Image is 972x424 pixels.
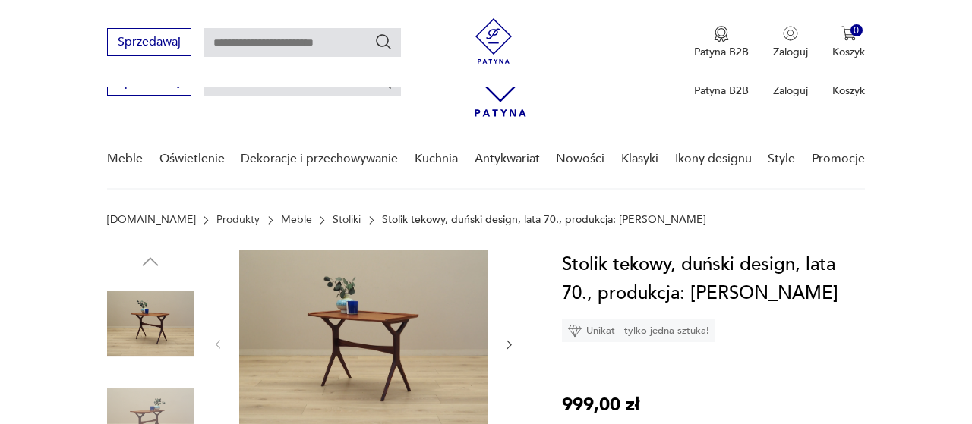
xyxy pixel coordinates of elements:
[374,33,393,51] button: Szukaj
[694,45,749,59] p: Patyna B2B
[556,130,604,188] a: Nowości
[471,18,516,64] img: Patyna - sklep z meblami i dekoracjami vintage
[281,214,312,226] a: Meble
[832,83,865,98] p: Koszyk
[832,45,865,59] p: Koszyk
[216,214,260,226] a: Produkty
[841,26,857,41] img: Ikona koszyka
[773,45,808,59] p: Zaloguj
[773,83,808,98] p: Zaloguj
[714,26,729,42] img: Ikona medalu
[241,130,398,188] a: Dekoracje i przechowywanie
[382,214,706,226] p: Stolik tekowy, duński design, lata 70., produkcja: [PERSON_NAME]
[415,130,458,188] a: Kuchnia
[832,26,865,59] button: 0Koszyk
[694,26,749,59] a: Ikona medaluPatyna B2B
[562,391,639,419] p: 999,00 zł
[773,26,808,59] button: Zaloguj
[621,130,658,188] a: Klasyki
[333,214,361,226] a: Stoliki
[159,130,225,188] a: Oświetlenie
[694,26,749,59] button: Patyna B2B
[107,214,196,226] a: [DOMAIN_NAME]
[783,26,798,41] img: Ikonka użytkownika
[562,250,865,308] h1: Stolik tekowy, duński design, lata 70., produkcja: [PERSON_NAME]
[107,38,191,49] a: Sprzedawaj
[475,130,540,188] a: Antykwariat
[812,130,865,188] a: Promocje
[768,130,795,188] a: Style
[107,77,191,88] a: Sprzedawaj
[694,83,749,98] p: Patyna B2B
[107,28,191,56] button: Sprzedawaj
[562,319,715,342] div: Unikat - tylko jedna sztuka!
[568,324,582,338] img: Ikona diamentu
[107,130,143,188] a: Meble
[107,281,194,367] img: Zdjęcie produktu Stolik tekowy, duński design, lata 70., produkcja: Dania
[850,24,863,37] div: 0
[675,130,752,188] a: Ikony designu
